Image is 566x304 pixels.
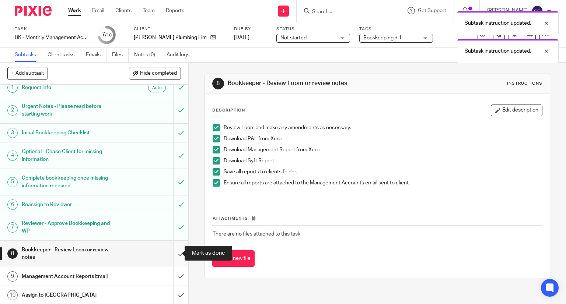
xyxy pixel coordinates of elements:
[7,151,18,161] div: 4
[7,199,18,210] div: 6
[7,177,18,187] div: 5
[491,105,542,116] button: Edit description
[276,26,350,32] label: Status
[140,71,177,77] span: Hide completed
[213,231,301,237] span: There are no files attached to this task.
[224,146,542,153] p: Download Management Report from Xero
[22,290,118,301] h1: Assign to [GEOGRAPHIC_DATA]
[7,67,48,79] button: + Add subtask
[143,7,155,14] a: Team
[92,7,104,14] a: Email
[22,101,118,120] h1: Urgent Notes - Please read before starting work
[224,168,542,176] p: Save all reports to clients folder.
[7,128,18,138] div: 3
[212,250,255,267] button: Attach new file
[212,78,224,89] div: 8
[280,35,307,40] span: Not started
[22,127,118,138] h1: Initial Bookkeeping Checklist
[105,33,112,37] small: /10
[22,218,118,237] h1: Reviewer - Approve Bookkeeping and WP
[134,48,161,62] a: Notes (0)
[228,79,393,87] h1: Bookkeeper - Review Loom or review notes
[134,34,207,41] p: [PERSON_NAME] Plumbing Limited
[22,82,118,93] h1: Request info
[112,48,129,62] a: Files
[15,6,52,16] img: Pixie
[102,31,112,39] div: 7
[22,173,118,191] h1: Complete bookkeeping once missing information received
[22,146,118,165] h1: Optional - Chase Client for missing information
[115,7,132,14] a: Clients
[234,26,267,32] label: Due by
[224,179,542,187] p: Ensure all reports are attached to the Management Accounts email sent to client.
[507,81,542,86] div: Instructions
[22,271,118,282] h1: Management Account Reports Email
[224,157,542,165] p: Download Syft Report
[167,48,195,62] a: Audit logs
[166,7,184,14] a: Reports
[15,34,88,41] div: BK - Monthly Management Accounts
[15,48,42,62] a: Subtasks
[7,271,18,282] div: 9
[86,48,106,62] a: Emails
[15,26,88,32] label: Task
[224,124,542,131] p: Review Loom and make any amendments as necessary.
[129,67,181,79] button: Hide completed
[213,216,248,220] span: Attachments
[22,199,118,210] h1: Reassign to Reviewer
[148,83,166,92] div: Auto
[224,135,542,142] p: Download P&L from Xero
[134,26,225,32] label: Client
[212,107,245,113] p: Description
[7,248,18,259] div: 8
[7,222,18,233] div: 7
[22,244,118,263] h1: Bookkeeper - Review Loom or review notes
[465,20,531,27] p: Subtask instruction updated.
[68,7,81,14] a: Work
[465,47,531,55] p: Subtask instruction updated.
[7,82,18,93] div: 1
[531,5,543,17] img: svg%3E
[234,35,249,40] span: [DATE]
[7,290,18,300] div: 10
[7,105,18,116] div: 2
[48,48,80,62] a: Client tasks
